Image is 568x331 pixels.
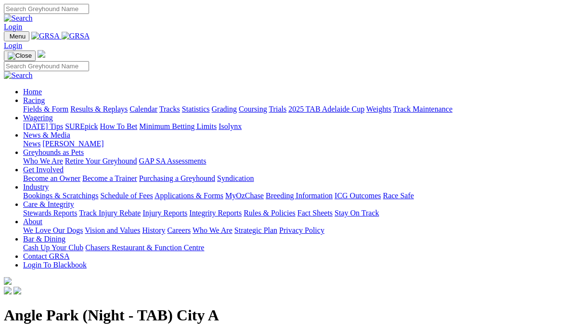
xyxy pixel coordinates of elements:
[4,14,33,23] img: Search
[234,226,277,234] a: Strategic Plan
[8,52,32,60] img: Close
[4,51,36,61] button: Toggle navigation
[38,50,45,58] img: logo-grsa-white.png
[23,191,564,200] div: Industry
[155,191,223,200] a: Applications & Forms
[212,105,237,113] a: Grading
[297,209,333,217] a: Fact Sheets
[100,122,138,130] a: How To Bet
[217,174,254,182] a: Syndication
[4,287,12,294] img: facebook.svg
[23,157,564,165] div: Greyhounds as Pets
[269,105,286,113] a: Trials
[85,226,140,234] a: Vision and Values
[167,226,191,234] a: Careers
[159,105,180,113] a: Tracks
[139,174,215,182] a: Purchasing a Greyhound
[23,209,77,217] a: Stewards Reports
[4,41,22,50] a: Login
[23,122,564,131] div: Wagering
[4,61,89,71] input: Search
[100,191,153,200] a: Schedule of Fees
[82,174,137,182] a: Become a Trainer
[23,174,80,182] a: Become an Owner
[189,209,242,217] a: Integrity Reports
[23,243,83,252] a: Cash Up Your Club
[4,71,33,80] img: Search
[288,105,364,113] a: 2025 TAB Adelaide Cup
[4,4,89,14] input: Search
[23,235,65,243] a: Bar & Dining
[23,226,564,235] div: About
[366,105,391,113] a: Weights
[42,140,103,148] a: [PERSON_NAME]
[13,287,21,294] img: twitter.svg
[239,105,267,113] a: Coursing
[23,217,42,226] a: About
[142,226,165,234] a: History
[23,105,564,114] div: Racing
[85,243,204,252] a: Chasers Restaurant & Function Centre
[193,226,232,234] a: Who We Are
[4,277,12,285] img: logo-grsa-white.png
[23,226,83,234] a: We Love Our Dogs
[23,105,68,113] a: Fields & Form
[23,122,63,130] a: [DATE] Tips
[219,122,242,130] a: Isolynx
[4,31,29,41] button: Toggle navigation
[31,32,60,40] img: GRSA
[23,140,564,148] div: News & Media
[23,157,63,165] a: Who We Are
[244,209,296,217] a: Rules & Policies
[62,32,90,40] img: GRSA
[266,191,333,200] a: Breeding Information
[279,226,324,234] a: Privacy Policy
[4,23,22,31] a: Login
[139,157,207,165] a: GAP SA Assessments
[79,209,141,217] a: Track Injury Rebate
[225,191,264,200] a: MyOzChase
[142,209,187,217] a: Injury Reports
[65,157,137,165] a: Retire Your Greyhound
[23,183,49,191] a: Industry
[23,174,564,183] div: Get Involved
[23,243,564,252] div: Bar & Dining
[70,105,128,113] a: Results & Replays
[129,105,157,113] a: Calendar
[23,140,40,148] a: News
[23,88,42,96] a: Home
[182,105,210,113] a: Statistics
[23,209,564,217] div: Care & Integrity
[23,96,45,104] a: Racing
[4,306,564,324] h1: Angle Park (Night - TAB) City A
[23,191,98,200] a: Bookings & Scratchings
[23,261,87,269] a: Login To Blackbook
[393,105,452,113] a: Track Maintenance
[139,122,217,130] a: Minimum Betting Limits
[23,131,70,139] a: News & Media
[65,122,98,130] a: SUREpick
[23,114,53,122] a: Wagering
[383,191,413,200] a: Race Safe
[335,209,379,217] a: Stay On Track
[23,200,74,208] a: Care & Integrity
[23,252,69,260] a: Contact GRSA
[23,148,84,156] a: Greyhounds as Pets
[335,191,381,200] a: ICG Outcomes
[23,165,64,174] a: Get Involved
[10,33,26,40] span: Menu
